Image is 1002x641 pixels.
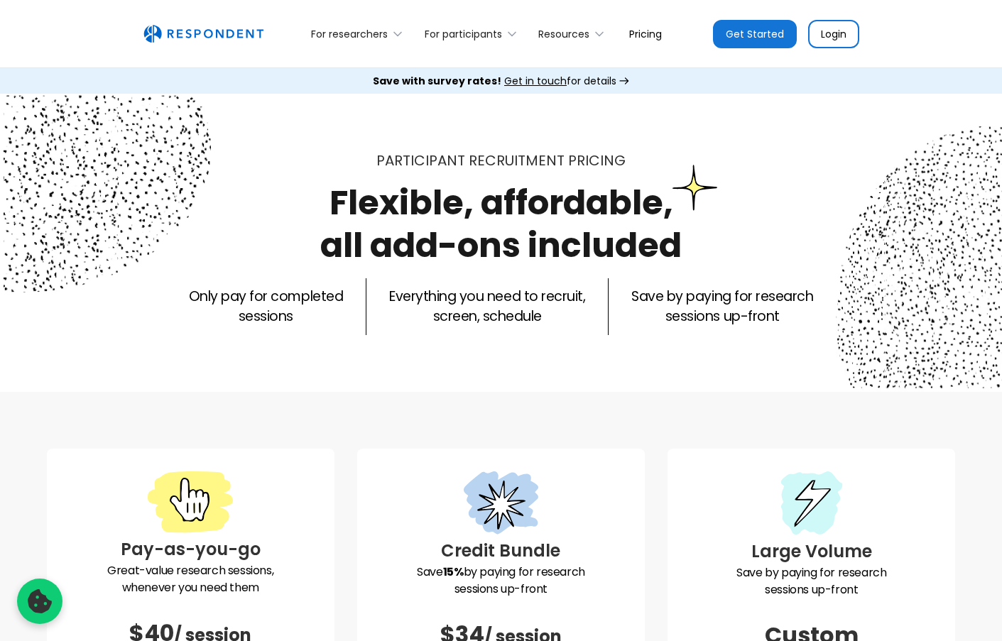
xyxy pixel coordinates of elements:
a: home [143,25,263,43]
div: for details [373,74,616,88]
div: Resources [538,27,589,41]
p: Great-value research sessions, whenever you need them [58,562,323,596]
p: Save by paying for research sessions up-front [631,287,813,327]
img: Untitled UI logotext [143,25,263,43]
strong: 15% [443,564,464,580]
div: For participants [425,27,502,41]
h1: Flexible, affordable, all add-ons included [320,179,682,269]
h3: Large Volume [679,539,944,564]
div: Resources [530,17,618,50]
a: Login [808,20,859,48]
p: Everything you need to recruit, screen, schedule [389,287,585,327]
span: Participant recruitment [376,150,565,170]
a: Get Started [713,20,797,48]
h3: Credit Bundle [369,538,633,564]
a: Pricing [618,17,673,50]
p: Only pay for completed sessions [189,287,343,327]
h3: Pay-as-you-go [58,537,323,562]
div: For researchers [303,17,416,50]
div: For participants [416,17,530,50]
p: Save by paying for research sessions up-front [679,564,944,598]
div: For researchers [311,27,388,41]
p: Save by paying for research sessions up-front [369,564,633,598]
span: PRICING [568,150,626,170]
strong: Save with survey rates! [373,74,501,88]
span: Get in touch [504,74,567,88]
